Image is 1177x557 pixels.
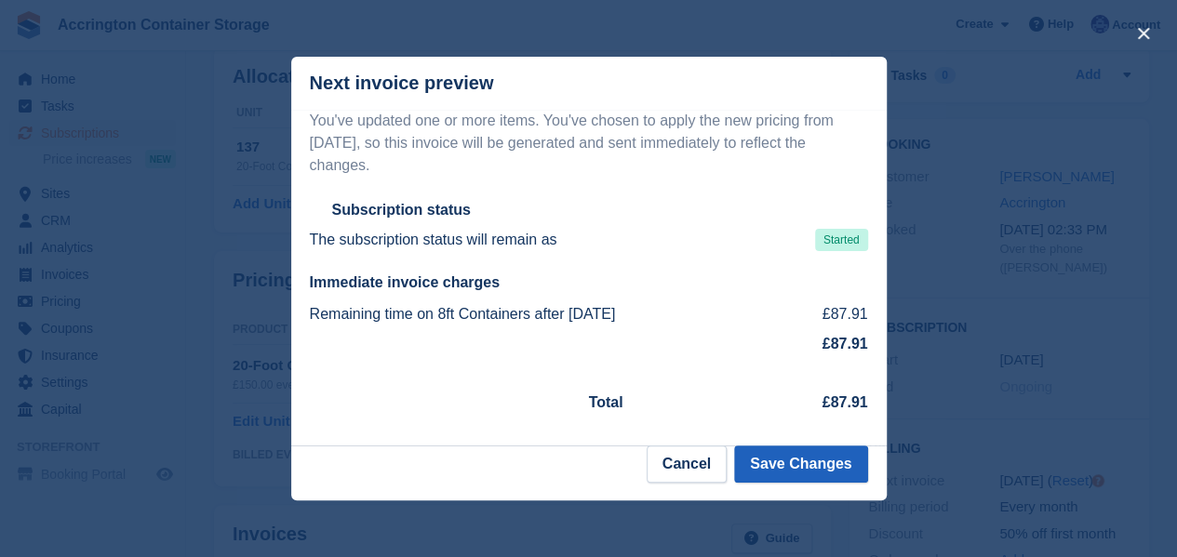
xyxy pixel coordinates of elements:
td: Remaining time on 8ft Containers after [DATE] [310,299,796,329]
span: Started [815,229,868,251]
h2: Immediate invoice charges [310,273,868,292]
strong: Total [589,394,623,410]
button: Cancel [647,445,727,483]
p: You've updated one or more items. You've chosen to apply the new pricing from [DATE], so this inv... [310,110,868,177]
h2: Subscription status [332,201,471,219]
button: Save Changes [734,445,867,483]
strong: £87.91 [823,394,868,410]
p: Next invoice preview [310,73,494,94]
td: £87.91 [796,299,868,329]
strong: £87.91 [823,336,868,351]
p: The subscription status will remain as [310,229,557,251]
button: close [1129,19,1158,48]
